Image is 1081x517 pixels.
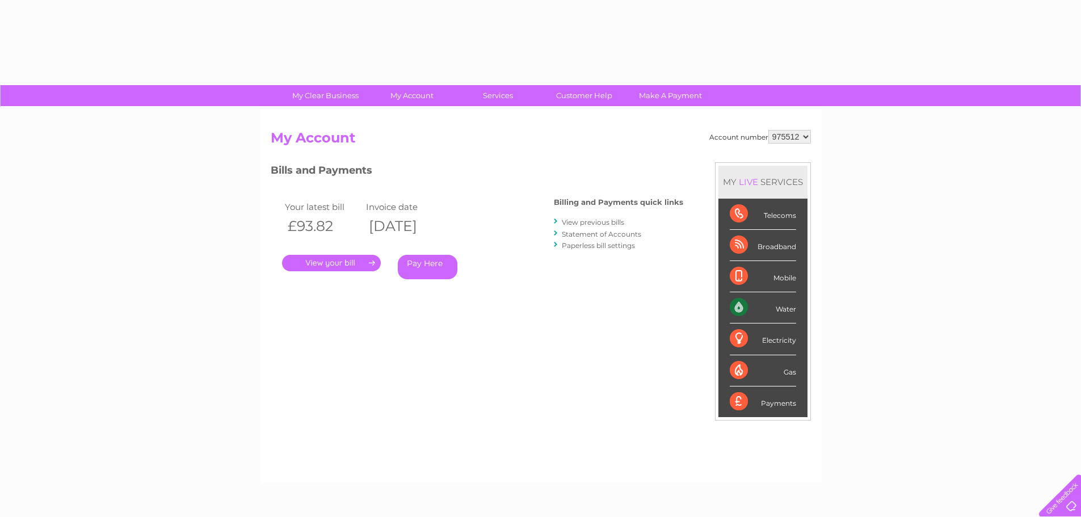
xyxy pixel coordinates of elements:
td: Invoice date [363,199,445,215]
a: My Account [365,85,459,106]
div: MY SERVICES [718,166,807,198]
div: Payments [730,386,796,417]
div: Broadband [730,230,796,261]
div: Water [730,292,796,323]
td: Your latest bill [282,199,364,215]
a: Pay Here [398,255,457,279]
a: View previous bills [562,218,624,226]
h4: Billing and Payments quick links [554,198,683,207]
div: LIVE [737,176,760,187]
div: Account number [709,130,811,144]
a: My Clear Business [279,85,372,106]
a: Services [451,85,545,106]
a: Customer Help [537,85,631,106]
div: Telecoms [730,199,796,230]
a: Statement of Accounts [562,230,641,238]
div: Mobile [730,261,796,292]
th: [DATE] [363,215,445,238]
h3: Bills and Payments [271,162,683,182]
a: Make A Payment [624,85,717,106]
a: Paperless bill settings [562,241,635,250]
div: Gas [730,355,796,386]
div: Electricity [730,323,796,355]
h2: My Account [271,130,811,152]
th: £93.82 [282,215,364,238]
a: . [282,255,381,271]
